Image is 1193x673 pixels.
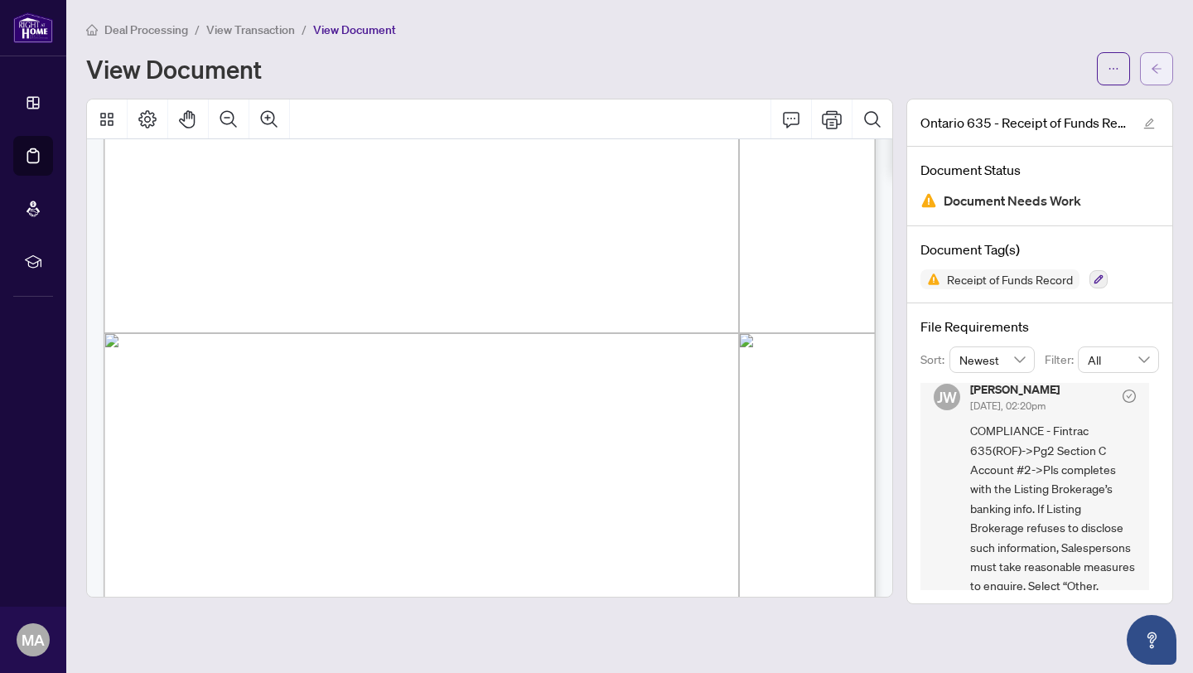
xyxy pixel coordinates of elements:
[1127,615,1176,665] button: Open asap
[313,22,396,37] span: View Document
[944,190,1081,212] span: Document Needs Work
[920,269,940,289] img: Status Icon
[1123,390,1136,403] span: check-circle
[920,192,937,209] img: Document Status
[970,384,1060,395] h5: [PERSON_NAME]
[920,113,1128,133] span: Ontario 635 - Receipt of Funds Record.pdf
[1088,347,1149,372] span: All
[959,347,1026,372] span: Newest
[1045,351,1078,369] p: Filter:
[206,22,295,37] span: View Transaction
[920,351,949,369] p: Sort:
[22,628,45,651] span: MA
[86,24,98,36] span: home
[302,20,307,39] li: /
[970,399,1046,412] span: [DATE], 02:20pm
[920,240,1159,259] h4: Document Tag(s)
[937,385,957,409] span: JW
[104,22,188,37] span: Deal Processing
[1108,63,1119,75] span: ellipsis
[920,317,1159,336] h4: File Requirements
[920,160,1159,180] h4: Document Status
[13,12,53,43] img: logo
[940,274,1079,285] span: Receipt of Funds Record
[86,56,262,82] h1: View Document
[970,421,1136,673] span: COMPLIANCE - Fintrac 635(ROF)->Pg2 Section C Account #2->Pls completes with the Listing Brokerage...
[195,20,200,39] li: /
[1151,63,1162,75] span: arrow-left
[1143,118,1155,129] span: edit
